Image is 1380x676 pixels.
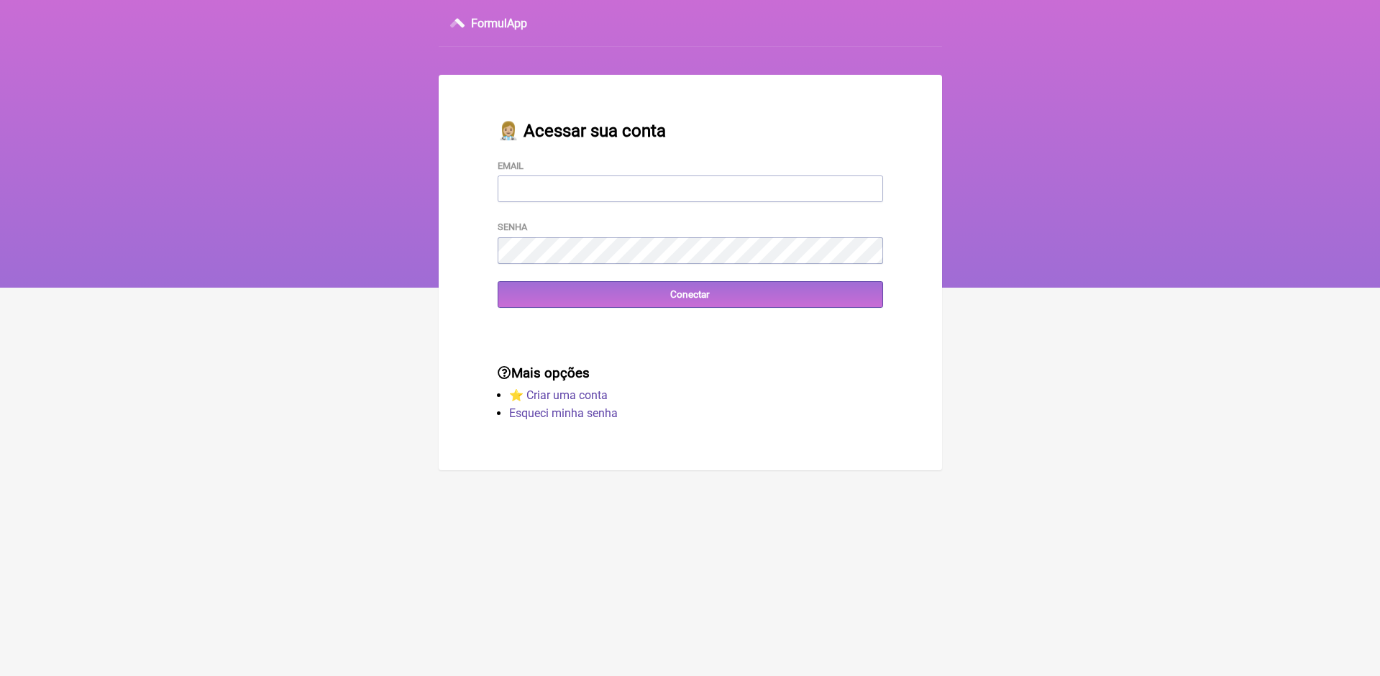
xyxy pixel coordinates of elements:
h3: Mais opções [498,365,883,381]
a: Esqueci minha senha [509,406,618,420]
input: Conectar [498,281,883,308]
h2: 👩🏼‍⚕️ Acessar sua conta [498,121,883,141]
label: Email [498,160,524,171]
label: Senha [498,221,527,232]
h3: FormulApp [471,17,527,30]
a: ⭐️ Criar uma conta [509,388,608,402]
